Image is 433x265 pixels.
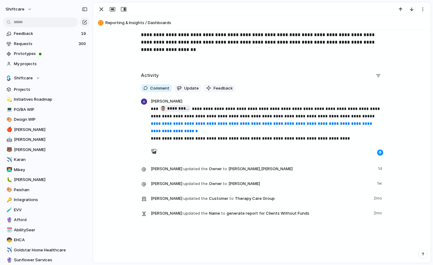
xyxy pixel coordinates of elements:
a: 🍎[PERSON_NAME] [3,125,90,134]
button: Update [174,84,201,92]
button: 🐛 [6,177,12,183]
span: to [223,181,227,187]
span: shiftcare [6,6,24,12]
div: 🧪 [6,206,11,213]
span: Owner [151,179,373,188]
button: 🔮 [6,257,12,263]
div: 🔮Sunflower Services [3,255,90,265]
button: ✈️ [6,247,12,253]
div: 🎨 [6,116,11,123]
a: 🗓️AbilitySeer [3,225,90,235]
h2: Activity [141,72,159,79]
span: Integrations [14,197,87,203]
span: [PERSON_NAME] [151,181,182,187]
span: Karan [14,157,87,163]
div: 🐻 [6,146,11,153]
span: My projects [14,61,87,67]
div: 👨‍💻 [6,166,11,173]
a: 🔮Afford [3,215,90,225]
button: ✈️ [6,157,12,163]
button: Shiftcare [3,74,90,83]
span: PO/BA WIP [14,107,87,113]
span: [PERSON_NAME] [151,196,182,202]
button: 🎨 [6,187,12,193]
span: 300 [79,41,87,47]
button: 🧪 [6,207,12,213]
span: to [229,196,234,202]
span: Goldstar Home Healthcare [14,247,87,253]
div: ✈️Karan [3,155,90,164]
span: AbilitySeer [14,227,87,233]
span: Name generate report for Clients Without Funds [151,209,370,217]
a: 🧒EHCA [3,235,90,245]
span: 2mo [374,194,383,201]
div: ✈️ [6,156,11,163]
span: Reporting & Insights / Dashboards [105,20,428,26]
span: Feedback [214,85,233,91]
span: Therapy Care Group [235,196,275,202]
span: Mikey [14,167,87,173]
span: Comment [150,85,169,91]
button: shiftcare [3,4,35,14]
div: 🔑 [6,196,11,204]
button: 👨‍💻 [6,167,12,173]
span: 2mo [374,209,383,216]
span: [PERSON_NAME] [14,147,87,153]
span: [PERSON_NAME] , [PERSON_NAME] [228,166,293,172]
a: 🐻[PERSON_NAME] [3,145,90,154]
div: ✈️ [6,246,11,254]
span: Owner [151,164,374,173]
span: 19 [81,31,87,37]
a: 🎨Peishan [3,185,90,195]
a: Prototypes [3,49,90,58]
div: 💻 [6,106,11,113]
a: 💫Initiatives Roadmap [3,95,90,104]
span: 1d [378,164,383,172]
span: Customer [151,194,370,203]
span: Shiftcare [14,75,33,81]
span: Requests [14,41,77,47]
span: [PERSON_NAME] [14,177,87,183]
a: 🧪EVV [3,205,90,215]
button: 🧒 [6,237,12,243]
span: Prototypes [14,51,87,57]
button: 🔮 [6,217,12,223]
span: to [221,210,225,217]
span: EHCA [14,237,87,243]
a: ✈️Goldstar Home Healthcare [3,246,90,255]
a: 🐛[PERSON_NAME] [3,175,90,184]
button: 🐻 [6,147,12,153]
span: [PERSON_NAME] [14,137,87,143]
span: [PERSON_NAME] [151,210,182,217]
a: 💻PO/BA WIP [3,105,90,114]
div: 🤖 [6,136,11,143]
div: 🧒 [6,237,11,244]
button: 🎨 [6,116,12,123]
a: Feedback19 [3,29,90,38]
a: 👨‍💻Mikey [3,165,90,175]
a: 🎨Design WIP [3,115,90,124]
button: 🤖 [6,137,12,143]
div: 🎨 [6,186,11,193]
button: Comment [141,84,172,92]
button: 🔑 [6,197,12,203]
a: My projects [3,59,90,69]
div: 🔮 [6,217,11,224]
div: 🔑Integrations [3,195,90,204]
span: Design WIP [14,116,87,123]
span: EVV [14,207,87,213]
span: to [223,166,227,172]
span: updated the [183,166,208,172]
span: Afford [14,217,87,223]
div: 🗓️ [6,226,11,233]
